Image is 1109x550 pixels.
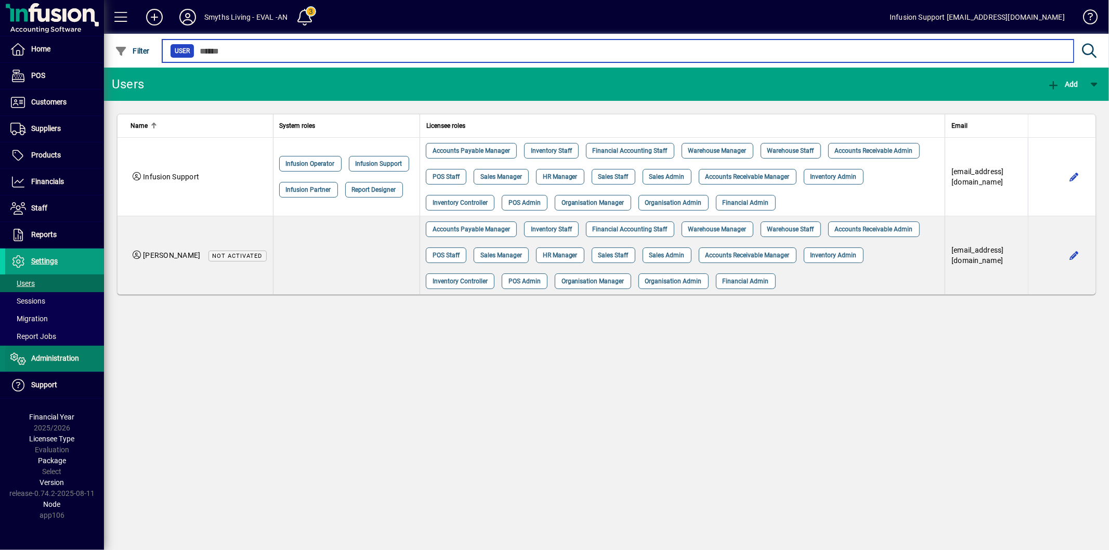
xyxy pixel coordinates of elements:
span: Inventory Staff [531,224,572,234]
span: Sales Admin [649,250,685,260]
a: Products [5,142,104,168]
span: Infusion Partner [286,185,331,195]
span: Sales Staff [598,250,629,260]
span: Financials [31,177,64,186]
a: Report Jobs [5,328,104,345]
span: Financial Admin [723,276,769,286]
span: Accounts Receivable Admin [835,146,913,156]
a: Home [5,36,104,62]
span: Name [131,120,148,132]
span: Financial Year [30,413,75,421]
span: Sales Admin [649,172,685,182]
a: POS [5,63,104,89]
span: Financial Accounting Staff [593,224,668,234]
span: Accounts Payable Manager [433,224,510,234]
a: Customers [5,89,104,115]
a: Support [5,372,104,398]
a: Users [5,274,104,292]
a: Staff [5,195,104,221]
span: Settings [31,257,58,265]
button: Profile [171,8,204,27]
div: Users [112,76,156,93]
span: Accounts Receivable Manager [706,250,790,260]
span: Products [31,151,61,159]
span: POS Admin [508,276,541,286]
span: Node [44,500,61,508]
span: Sales Manager [480,250,522,260]
span: POS [31,71,45,80]
a: Migration [5,310,104,328]
span: Inventory Staff [531,146,572,156]
a: Suppliers [5,116,104,142]
span: Reports [31,230,57,239]
span: Report Designer [352,185,396,195]
span: Inventory Controller [433,276,488,286]
span: User [175,46,190,56]
span: Sales Manager [480,172,522,182]
button: Add [138,8,171,27]
span: Filter [115,47,150,55]
span: Inventory Controller [433,198,488,208]
span: Customers [31,98,67,106]
span: [EMAIL_ADDRESS][DOMAIN_NAME] [951,246,1004,265]
a: Sessions [5,292,104,310]
span: Inventory Admin [811,250,857,260]
span: Licensee Type [30,435,75,443]
span: Warehouse Manager [688,224,747,234]
span: Migration [10,315,48,323]
span: HR Manager [543,172,578,182]
button: Add [1045,75,1081,94]
span: Warehouse Staff [767,146,814,156]
a: Reports [5,222,104,248]
a: Administration [5,346,104,372]
span: HR Manager [543,250,578,260]
span: Package [38,456,66,465]
span: Version [40,478,64,487]
span: Suppliers [31,124,61,133]
a: Knowledge Base [1075,2,1096,36]
span: Sales Staff [598,172,629,182]
span: System roles [280,120,316,132]
span: Inventory Admin [811,172,857,182]
div: Smyths Living - EVAL -AN [204,9,288,25]
span: Add [1047,80,1078,88]
span: POS Staff [433,250,460,260]
span: Warehouse Staff [767,224,814,234]
div: Name [131,120,267,132]
span: POS Admin [508,198,541,208]
span: Infusion Operator [286,159,335,169]
span: Home [31,45,50,53]
span: [EMAIL_ADDRESS][DOMAIN_NAME] [951,167,1004,186]
span: Accounts Receivable Manager [706,172,790,182]
span: Financial Accounting Staff [593,146,668,156]
span: POS Staff [433,172,460,182]
a: Financials [5,169,104,195]
span: Not activated [213,253,263,259]
span: Email [951,120,968,132]
span: [PERSON_NAME] [143,251,200,259]
span: Support [31,381,57,389]
span: Staff [31,204,47,212]
span: Organisation Admin [645,276,702,286]
span: Sessions [10,297,45,305]
span: Accounts Payable Manager [433,146,510,156]
span: Organisation Manager [562,276,624,286]
span: Financial Admin [723,198,769,208]
button: Filter [112,42,152,60]
span: Licensee roles [426,120,465,132]
span: Infusion Support [356,159,402,169]
span: Report Jobs [10,332,56,341]
span: Warehouse Manager [688,146,747,156]
span: Administration [31,354,79,362]
div: Infusion Support [EMAIL_ADDRESS][DOMAIN_NAME] [890,9,1065,25]
span: Organisation Manager [562,198,624,208]
span: Users [10,279,35,287]
span: Organisation Admin [645,198,702,208]
button: Edit [1066,168,1082,185]
span: Accounts Receivable Admin [835,224,913,234]
button: Edit [1066,247,1082,264]
span: Infusion Support [143,173,199,181]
